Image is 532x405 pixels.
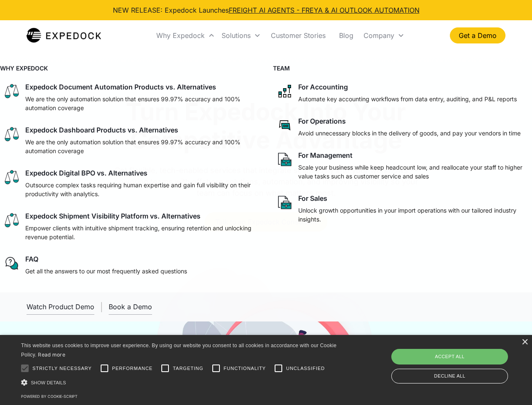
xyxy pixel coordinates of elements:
div: Why Expedock [156,31,205,40]
a: Customer Stories [264,21,332,50]
div: NEW RELEASE: Expedock Launches [113,5,420,15]
span: Functionality [224,365,266,372]
span: Strictly necessary [32,365,92,372]
span: Unclassified [286,365,325,372]
span: Targeting [173,365,203,372]
div: Show details [21,378,340,387]
a: Powered by cookie-script [21,394,78,399]
span: Performance [112,365,153,372]
span: This website uses cookies to improve user experience. By using our website you consent to all coo... [21,343,337,358]
div: Book a Demo [109,302,152,311]
span: Show details [31,380,66,385]
a: Get a Demo [450,27,505,43]
div: Company [360,21,408,50]
div: Solutions [222,31,251,40]
a: Book a Demo [109,299,152,315]
img: Expedock Logo [27,27,101,44]
a: home [27,27,101,44]
a: Read more [38,351,65,358]
div: Why Expedock [153,21,218,50]
a: open lightbox [27,299,94,315]
a: FREIGHT AI AGENTS - FREYA & AI OUTLOOK AUTOMATION [229,6,420,14]
iframe: Chat Widget [392,314,532,405]
div: Solutions [218,21,264,50]
div: Watch Product Demo [27,302,94,311]
a: Blog [332,21,360,50]
div: Company [364,31,394,40]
